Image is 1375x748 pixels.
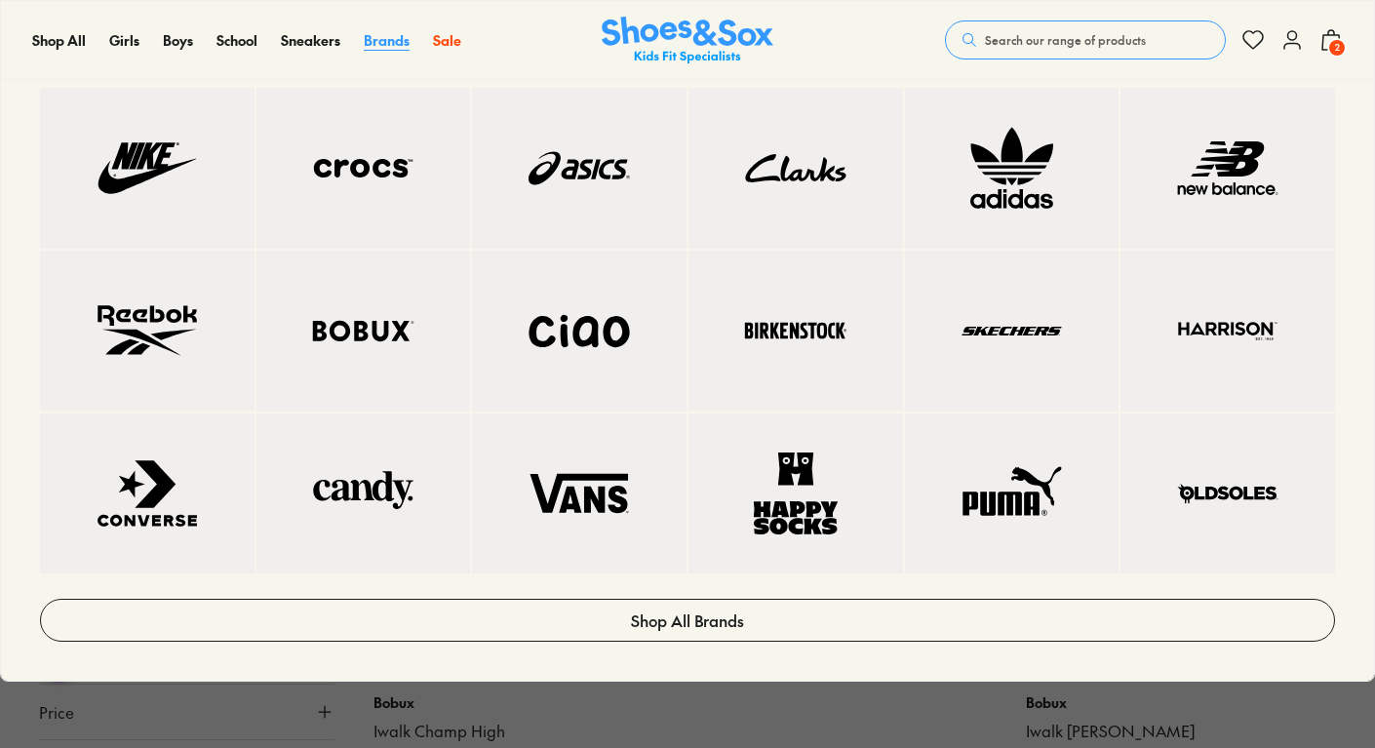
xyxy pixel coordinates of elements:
[602,17,773,64] a: Shoes & Sox
[364,30,410,50] span: Brands
[985,31,1146,49] span: Search our range of products
[39,700,74,724] span: Price
[216,30,257,50] span: School
[281,30,340,50] span: Sneakers
[32,30,86,50] span: Shop All
[216,30,257,51] a: School
[281,30,340,51] a: Sneakers
[39,685,334,739] button: Price
[109,30,139,51] a: Girls
[109,30,139,50] span: Girls
[631,609,744,632] span: Shop All Brands
[945,20,1226,59] button: Search our range of products
[163,30,193,50] span: Boys
[163,30,193,51] a: Boys
[602,17,773,64] img: SNS_Logo_Responsive.svg
[433,30,461,51] a: Sale
[373,721,685,742] a: Iwalk Champ High
[40,599,1335,642] a: Shop All Brands
[433,30,461,50] span: Sale
[1327,38,1347,58] span: 2
[1026,721,1337,742] a: Iwalk [PERSON_NAME]
[32,30,86,51] a: Shop All
[373,692,685,713] p: Bobux
[1319,19,1343,61] button: 2
[1026,692,1337,713] p: Bobux
[10,7,68,65] button: Gorgias live chat
[364,30,410,51] a: Brands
